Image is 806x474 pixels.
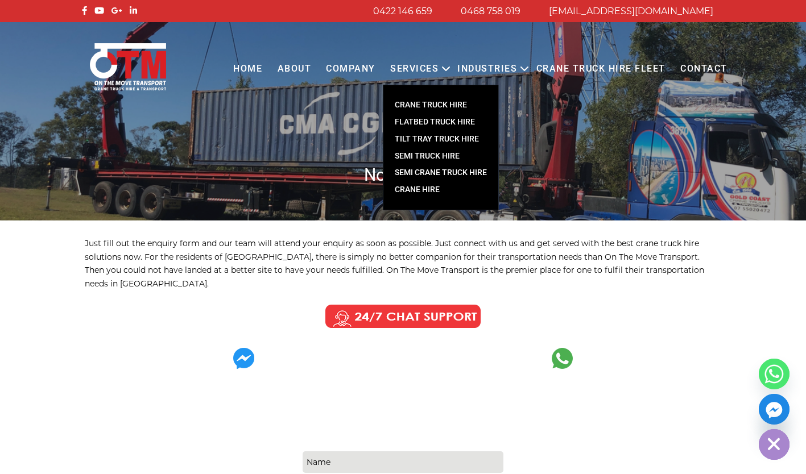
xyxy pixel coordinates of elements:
[270,53,319,85] a: About
[383,131,498,148] a: TILT TRAY TRUCK HIRE
[549,6,713,16] a: [EMAIL_ADDRESS][DOMAIN_NAME]
[303,435,503,447] span: For a free quote
[88,42,168,92] img: Otmtransport
[383,53,446,85] a: Services
[303,451,503,473] input: Name
[552,348,573,369] img: Contact us on Whatsapp
[85,264,722,291] p: Then you could not have landed at a better site to have your needs fulfilled. On The Move Transpo...
[673,53,735,85] a: Contact
[319,53,383,85] a: COMPANY
[233,348,254,369] img: Contact us on Whatsapp
[85,237,722,264] p: Just fill out the enquiry form and our team will attend your enquiry as soon as possible. Just co...
[450,53,524,85] a: Industries
[528,53,672,85] a: Crane Truck Hire Fleet
[226,53,270,85] a: Home
[373,6,432,16] a: 0422 146 659
[383,164,498,181] a: SEMI CRANE TRUCK HIRE
[383,181,498,198] a: Crane Hire
[383,148,498,165] a: SEMI TRUCK HIRE
[461,6,520,16] a: 0468 758 019
[383,114,498,131] a: FLATBED TRUCK HIRE
[317,302,489,331] img: Call us Anytime
[303,414,503,447] h3: Contact Us
[759,359,790,389] a: Whatsapp
[383,97,498,114] a: CRANE TRUCK HIRE
[759,394,790,425] a: Facebook_Messenger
